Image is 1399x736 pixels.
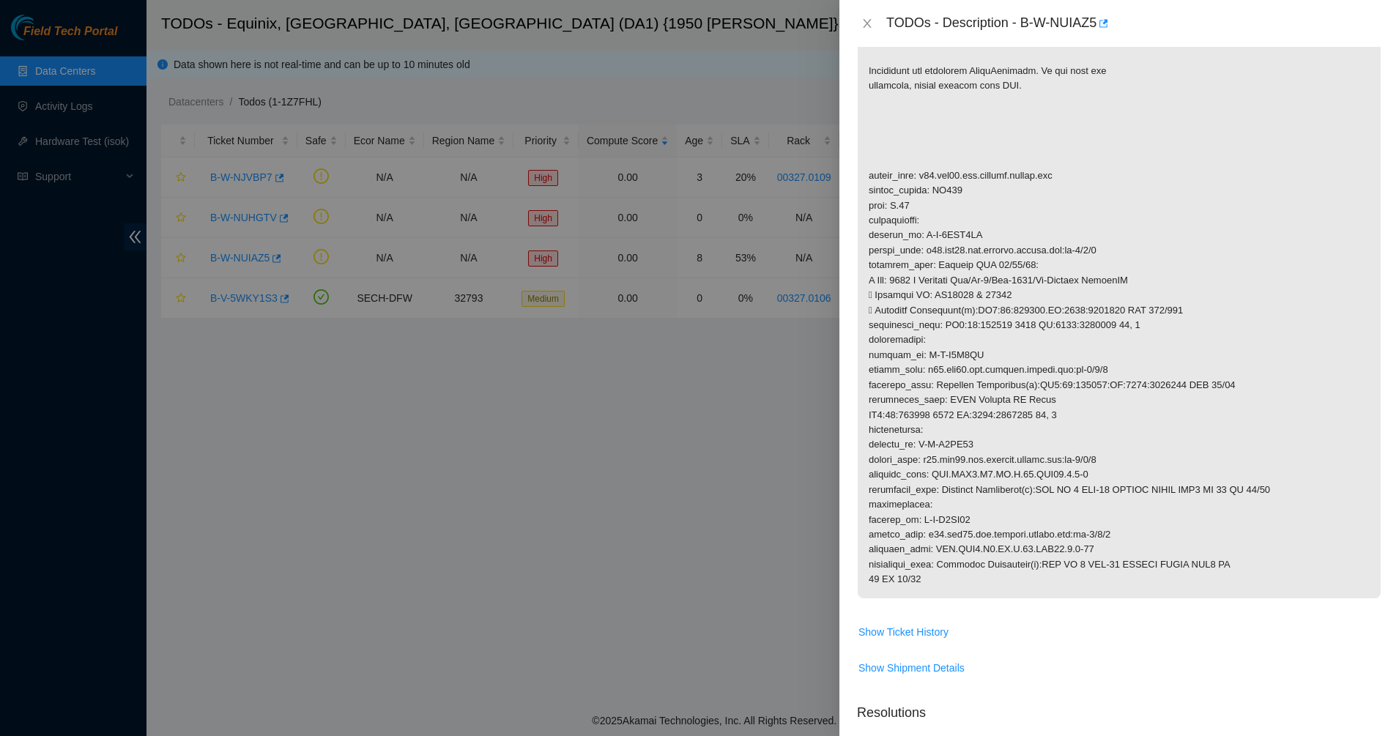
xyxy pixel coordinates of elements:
span: Show Shipment Details [858,660,965,676]
button: Close [857,17,877,31]
span: Show Ticket History [858,624,949,640]
p: ***LOREMI DOLORSITAM, CONSECT ADIP ELI SE DOEIUS TEMPOR.*** Incididunt utl etdolorem AliquAenimad... [858,23,1381,598]
div: TODOs - Description - B-W-NUIAZ5 [886,12,1381,35]
span: close [861,18,873,29]
button: Show Shipment Details [858,656,965,680]
p: Resolutions [857,691,1381,723]
button: Show Ticket History [858,620,949,644]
